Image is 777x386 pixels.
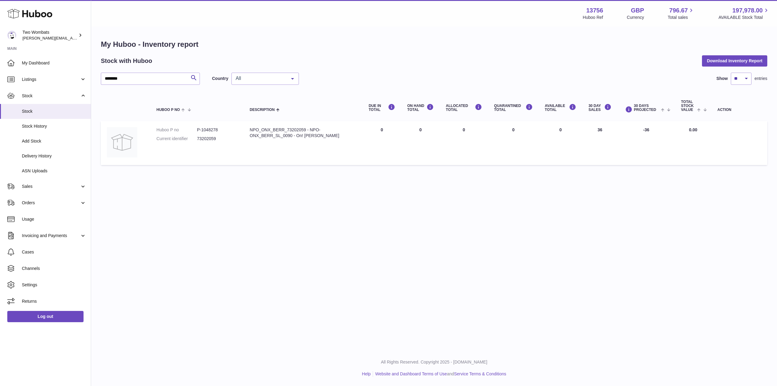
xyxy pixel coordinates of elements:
a: 796.67 Total sales [668,6,695,20]
a: Log out [7,311,84,322]
img: product image [107,127,137,157]
td: 0 [363,121,401,165]
span: 0.00 [689,127,697,132]
span: 197,978.00 [732,6,763,15]
span: Description [250,108,275,112]
span: entries [755,76,767,81]
p: All Rights Reserved. Copyright 2025 - [DOMAIN_NAME] [96,359,772,365]
span: My Dashboard [22,60,86,66]
span: Settings [22,282,86,288]
span: Usage [22,216,86,222]
span: Listings [22,77,80,82]
span: 796.67 [669,6,688,15]
label: Country [212,76,228,81]
span: 30 DAYS PROJECTED [634,104,659,112]
span: Stock History [22,123,86,129]
span: Huboo P no [156,108,180,112]
div: NPO_ONX_BERR_73202059 - NPO-ONX_BERR_SL_0090 - On! [PERSON_NAME] [250,127,357,139]
div: 30 DAY SALES [588,104,611,112]
h2: Stock with Huboo [101,57,152,65]
span: Cases [22,249,86,255]
span: [PERSON_NAME][EMAIL_ADDRESS][PERSON_NAME][DOMAIN_NAME] [22,36,154,40]
div: Currency [627,15,644,20]
span: Add Stock [22,138,86,144]
span: Sales [22,184,80,189]
span: Orders [22,200,80,206]
div: QUARANTINED Total [494,104,533,112]
div: ALLOCATED Total [446,104,482,112]
div: Action [717,108,761,112]
dd: 73202059 [197,136,238,142]
span: Invoicing and Payments [22,233,80,239]
span: 0 [512,127,515,132]
td: -36 [618,121,675,165]
div: Huboo Ref [583,15,603,20]
span: Stock [22,109,86,114]
div: DUE IN TOTAL [369,104,395,112]
strong: GBP [631,6,644,15]
span: Total sales [668,15,695,20]
button: Download Inventory Report [702,55,767,66]
span: ASN Uploads [22,168,86,174]
span: Stock [22,93,80,99]
img: philip.carroll@twowombats.com [7,31,16,40]
td: 0 [401,121,440,165]
a: Service Terms & Conditions [454,371,506,376]
a: Website and Dashboard Terms of Use [375,371,447,376]
div: Two Wombats [22,29,77,41]
a: 197,978.00 AVAILABLE Stock Total [718,6,770,20]
td: 0 [539,121,583,165]
div: AVAILABLE Total [545,104,577,112]
span: Total stock value [681,100,696,112]
a: Help [362,371,371,376]
span: Delivery History [22,153,86,159]
span: Returns [22,298,86,304]
div: ON HAND Total [407,104,434,112]
span: All [234,75,286,81]
dd: P-1048278 [197,127,238,133]
strong: 13756 [586,6,603,15]
li: and [373,371,506,377]
span: Channels [22,266,86,271]
td: 0 [440,121,488,165]
h1: My Huboo - Inventory report [101,40,767,49]
dt: Current identifier [156,136,197,142]
td: 36 [582,121,617,165]
label: Show [717,76,728,81]
span: AVAILABLE Stock Total [718,15,770,20]
dt: Huboo P no [156,127,197,133]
